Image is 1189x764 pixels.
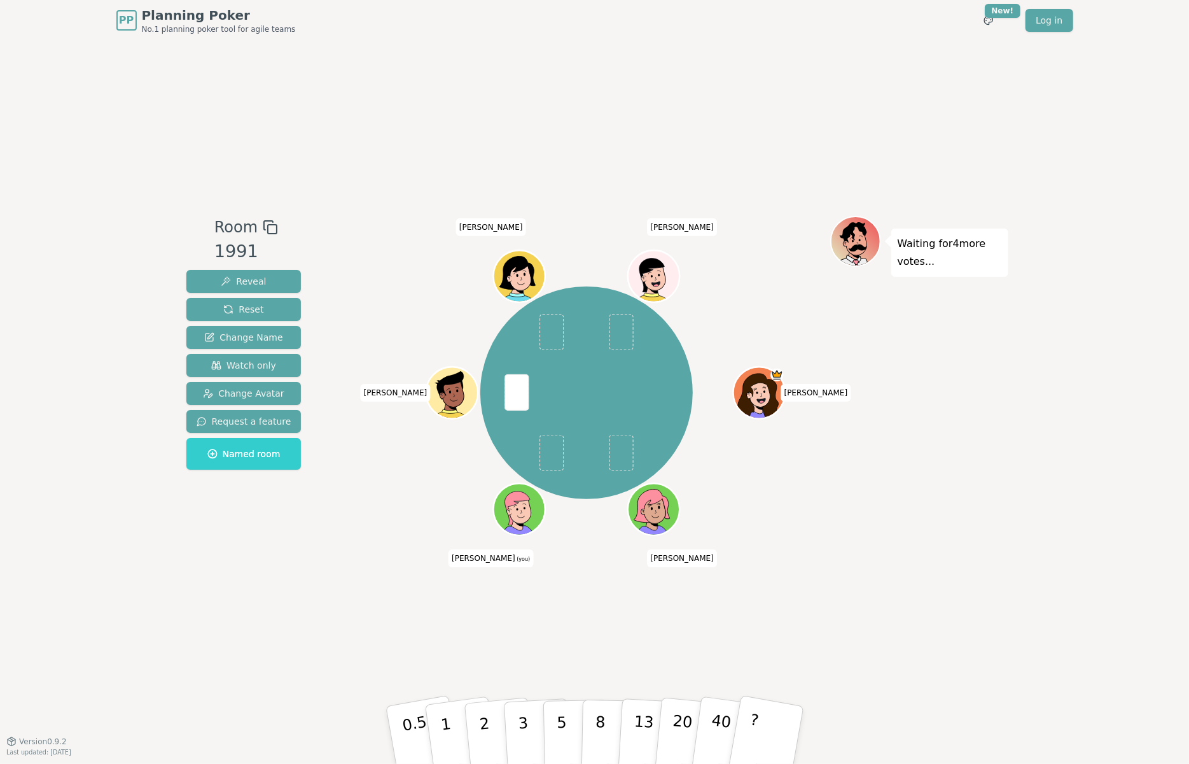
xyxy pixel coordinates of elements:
span: Click to change your name [647,218,717,236]
div: New! [985,4,1021,18]
span: Click to change your name [448,549,533,567]
button: Named room [186,438,302,470]
span: Click to change your name [456,218,526,236]
span: Change Name [204,331,282,344]
span: Tressa is the host [770,369,783,381]
a: PPPlanning PokerNo.1 planning poker tool for agile teams [116,6,296,34]
a: Log in [1026,9,1073,32]
button: Version0.9.2 [6,737,67,747]
span: Watch only [211,359,276,372]
span: Click to change your name [781,384,851,402]
div: 1991 [214,239,278,265]
button: Change Name [186,326,302,349]
span: Reveal [221,275,266,288]
span: Reset [223,303,263,316]
button: Reset [186,298,302,321]
span: Click to change your name [361,384,431,402]
span: (you) [515,556,531,562]
p: Waiting for 4 more votes... [898,235,1002,271]
span: PP [119,13,134,28]
span: Last updated: [DATE] [6,749,71,756]
span: No.1 planning poker tool for agile teams [142,24,296,34]
button: Reveal [186,270,302,293]
span: Click to change your name [647,549,717,567]
button: Change Avatar [186,382,302,405]
button: Click to change your avatar [495,485,543,534]
span: Version 0.9.2 [19,737,67,747]
button: Request a feature [186,410,302,433]
span: Planning Poker [142,6,296,24]
span: Room [214,216,258,239]
button: New! [977,9,1000,32]
span: Named room [207,448,281,460]
span: Request a feature [197,415,291,428]
span: Change Avatar [203,387,284,400]
button: Watch only [186,354,302,377]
